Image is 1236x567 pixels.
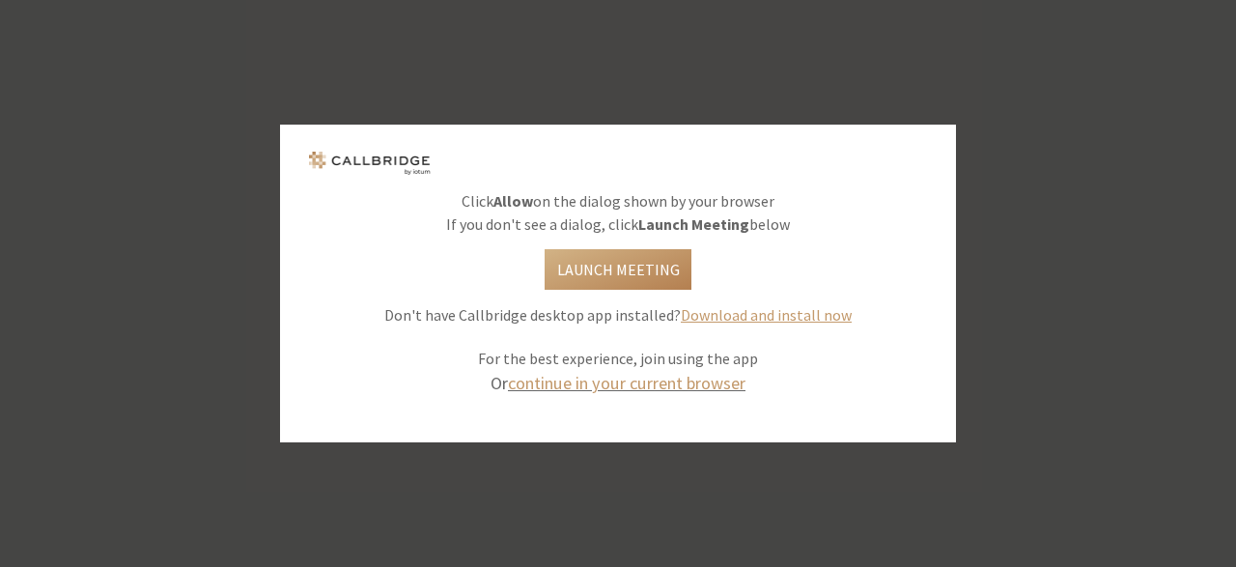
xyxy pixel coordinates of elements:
button: Launch Meeting [545,249,692,290]
div: Or [373,370,864,396]
img: logo.png [307,152,432,175]
p: Don't have Callbridge desktop app installed? [307,303,929,326]
b: Allow [493,191,533,211]
p: Click on the dialog shown by your browser If you don't see a dialog, click below [307,189,929,236]
a: Download and install now [681,305,852,325]
div: For the best experience, join using the app [359,347,878,396]
b: Launch Meeting [638,214,749,234]
a: continue in your current browser [508,372,745,394]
